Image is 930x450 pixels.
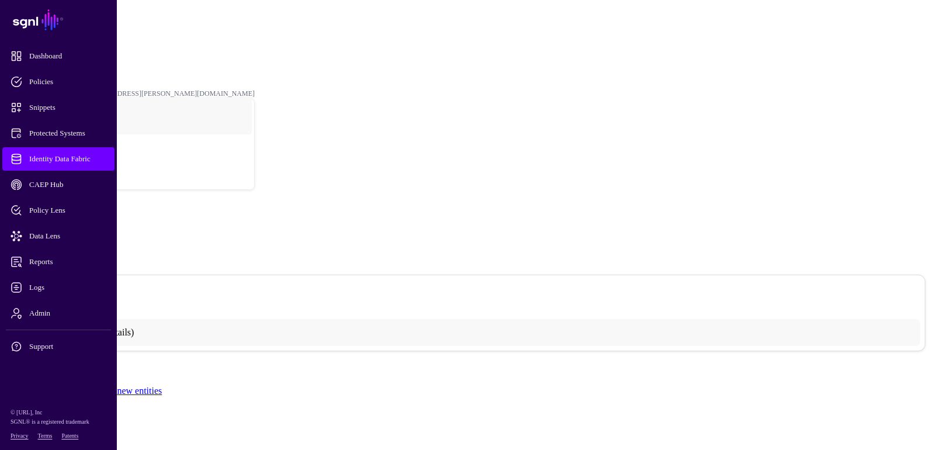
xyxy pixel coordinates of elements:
span: Support [11,341,125,352]
p: SGNL® is a registered trademark [11,417,106,427]
div: Sync in progress ( ) [22,327,908,338]
span: Logs [11,282,125,293]
a: Identity Data Fabric [2,147,114,171]
div: Log out [24,172,254,181]
a: Snippets [2,96,114,119]
a: CAEP Hub [2,173,114,196]
a: Admin [2,302,114,325]
span: CAEP Hub [11,179,125,191]
a: Patents [61,432,78,439]
div: / [23,37,907,46]
span: Reports [11,256,125,268]
a: Policy Lens [2,199,114,222]
p: Learn more about configuring [5,386,925,396]
div: / [23,54,907,63]
span: Snippets [11,102,125,113]
h2: MemberOF [5,247,925,263]
a: Protected Systems [2,122,114,145]
a: Logs [2,276,114,299]
a: Policies [2,70,114,94]
span: Dashboard [11,50,125,62]
a: POC [24,131,254,168]
a: new entities [117,386,162,396]
a: Privacy [11,432,29,439]
span: Data Lens [11,230,125,242]
a: Dashboard [2,44,114,68]
div: / [23,72,907,81]
div: [PERSON_NAME][EMAIL_ADDRESS][PERSON_NAME][DOMAIN_NAME] [23,89,255,98]
span: Policy Lens [11,205,125,216]
div: / [23,19,907,28]
a: Reports [2,250,114,274]
span: Policies [11,76,125,88]
p: © [URL], Inc [11,408,106,417]
span: Identity Data Fabric [11,153,125,165]
a: SGNL [7,7,110,33]
a: Terms [38,432,53,439]
h3: Entity Configuration [5,362,925,375]
a: Data Lens [2,224,114,248]
span: Admin [11,307,125,319]
span: Protected Systems [11,127,125,139]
